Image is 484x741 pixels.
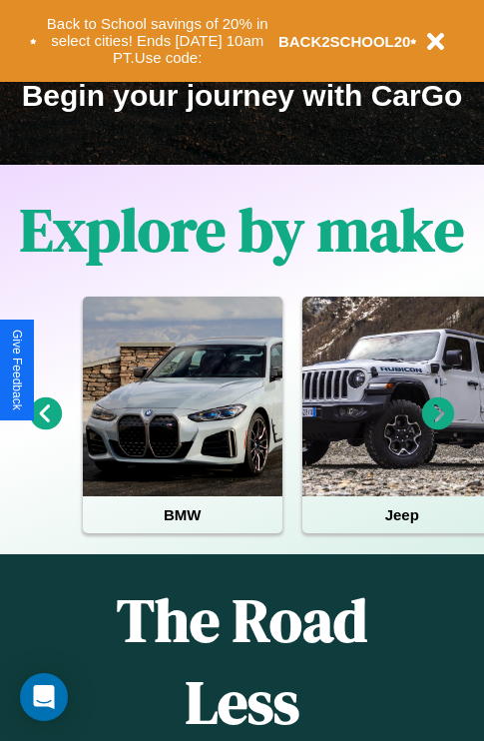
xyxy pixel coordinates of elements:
div: Open Intercom Messenger [20,673,68,721]
h4: BMW [83,496,282,533]
h1: Explore by make [20,189,464,271]
button: Back to School savings of 20% in select cities! Ends [DATE] 10am PT.Use code: [37,10,278,72]
b: BACK2SCHOOL20 [278,33,411,50]
div: Give Feedback [10,330,24,410]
